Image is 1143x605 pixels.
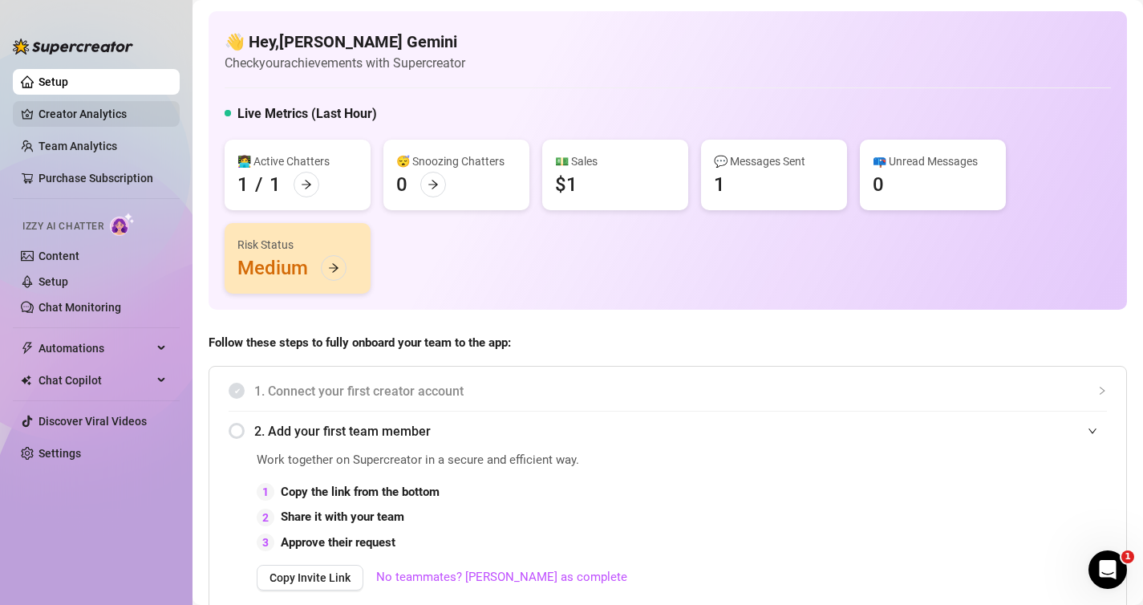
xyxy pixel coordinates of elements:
[714,172,725,197] div: 1
[1097,386,1107,396] span: collapsed
[237,172,249,197] div: 1
[39,415,147,428] a: Discover Viral Videos
[1121,550,1134,563] span: 1
[110,213,135,236] img: AI Chatter
[39,101,167,127] a: Creator Analytics
[39,447,81,460] a: Settings
[257,483,274,501] div: 1
[225,53,465,73] article: Check your achievements with Supercreator
[396,152,517,170] div: 😴 Snoozing Chatters
[39,275,68,288] a: Setup
[1088,426,1097,436] span: expanded
[555,172,578,197] div: $1
[39,335,152,361] span: Automations
[428,179,439,190] span: arrow-right
[39,165,167,191] a: Purchase Subscription
[376,568,627,587] a: No teammates? [PERSON_NAME] as complete
[555,152,675,170] div: 💵 Sales
[39,140,117,152] a: Team Analytics
[257,565,363,591] button: Copy Invite Link
[257,509,274,526] div: 2
[229,372,1107,411] div: 1. Connect your first creator account
[257,451,746,470] span: Work together on Supercreator in a secure and efficient way.
[873,152,993,170] div: 📪 Unread Messages
[22,219,103,234] span: Izzy AI Chatter
[873,172,884,197] div: 0
[21,342,34,355] span: thunderbolt
[237,104,377,124] h5: Live Metrics (Last Hour)
[301,179,312,190] span: arrow-right
[270,172,281,197] div: 1
[21,375,31,386] img: Chat Copilot
[13,39,133,55] img: logo-BBDzfeDw.svg
[328,262,339,274] span: arrow-right
[281,510,404,524] strong: Share it with your team
[39,367,152,393] span: Chat Copilot
[281,535,395,550] strong: Approve their request
[1088,550,1127,589] iframe: Intercom live chat
[237,236,358,254] div: Risk Status
[39,250,79,262] a: Content
[281,485,440,499] strong: Copy the link from the bottom
[225,30,465,53] h4: 👋 Hey, [PERSON_NAME] Gemini
[257,534,274,551] div: 3
[237,152,358,170] div: 👩‍💻 Active Chatters
[39,75,68,88] a: Setup
[270,571,351,584] span: Copy Invite Link
[209,335,511,350] strong: Follow these steps to fully onboard your team to the app:
[229,412,1107,451] div: 2. Add your first team member
[254,381,1107,401] span: 1. Connect your first creator account
[396,172,407,197] div: 0
[714,152,834,170] div: 💬 Messages Sent
[39,301,121,314] a: Chat Monitoring
[254,421,1107,441] span: 2. Add your first team member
